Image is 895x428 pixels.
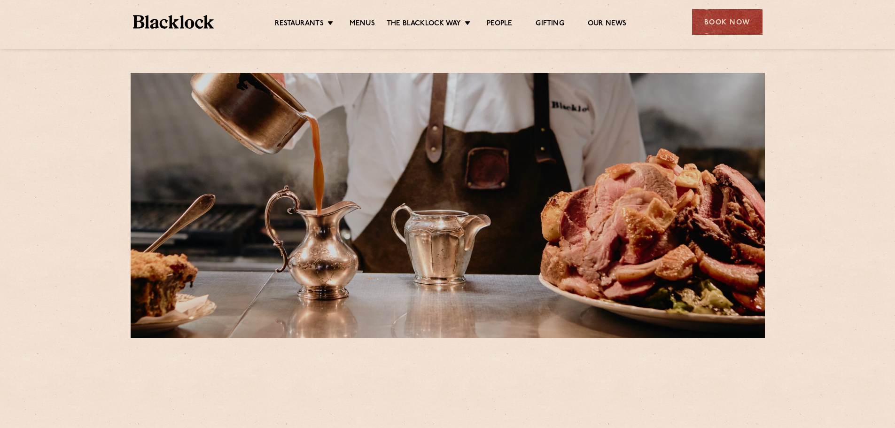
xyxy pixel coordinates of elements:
div: Book Now [692,9,763,35]
a: Restaurants [275,19,324,30]
a: Menus [350,19,375,30]
img: BL_Textured_Logo-footer-cropped.svg [133,15,214,29]
a: The Blacklock Way [387,19,461,30]
a: Gifting [536,19,564,30]
a: Our News [588,19,627,30]
a: People [487,19,512,30]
